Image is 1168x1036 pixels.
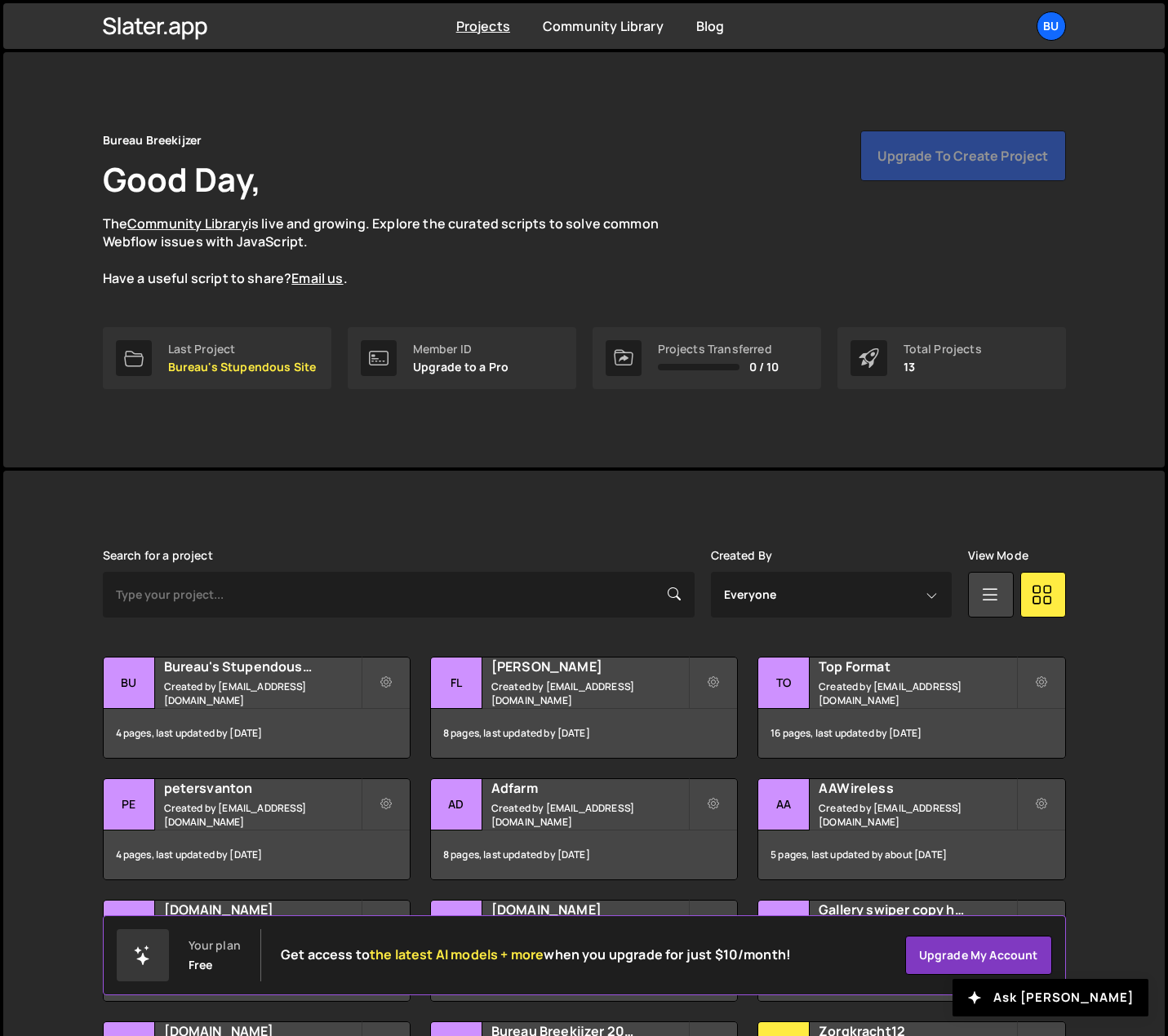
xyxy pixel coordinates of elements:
div: Total Projects [904,343,982,356]
h2: Gallery swiper copy huurper [819,901,1015,919]
div: Projects Transferred [658,343,779,356]
a: Projects [456,17,510,35]
h2: petersvanton [164,779,361,797]
div: Ga [758,901,810,952]
div: Ad [431,779,482,830]
input: Type your project... [103,572,695,618]
h2: Top Format [819,657,1015,675]
small: Created by [EMAIL_ADDRESS][DOMAIN_NAME] [164,801,361,829]
div: Gi [104,901,155,952]
div: pe [104,779,155,830]
div: 8 pages, last updated by [DATE] [431,830,737,879]
div: 8 pages, last updated by [DATE] [431,709,737,758]
a: Community Library [127,215,248,232]
div: Your plan [189,939,241,952]
label: Search for a project [103,549,213,562]
span: the latest AI models + more [370,945,544,963]
small: Created by [EMAIL_ADDRESS][DOMAIN_NAME] [491,680,688,707]
label: Created By [711,549,773,562]
div: 4 pages, last updated by [DATE] [104,830,410,879]
p: The is live and growing. Explore the curated scripts to solve common Webflow issues with JavaScri... [103,215,691,288]
h2: Adfarm [491,779,688,797]
small: Created by [EMAIL_ADDRESS][DOMAIN_NAME] [819,680,1015,707]
div: Last Project [168,343,317,356]
div: 4 pages, last updated by [DATE] [104,709,410,758]
div: Bu [104,657,155,709]
h2: Get access to when you upgrade for just $10/month! [281,947,791,963]
span: 0 / 10 [749,361,779,374]
a: Hu [DOMAIN_NAME] Created by [EMAIL_ADDRESS][DOMAIN_NAME] 6 pages, last updated by [DATE] [430,900,738,1002]
a: Blog [696,17,725,35]
a: Ga Gallery swiper copy huurper Created by [EMAIL_ADDRESS][DOMAIN_NAME] 1 page, last updated by [D... [757,900,1065,1002]
p: Bureau's Stupendous Site [168,361,317,374]
div: To [758,657,810,709]
p: Upgrade to a Pro [413,361,509,374]
a: Bu [1037,11,1066,41]
label: View Mode [968,549,1028,562]
div: 5 pages, last updated by about [DATE] [758,830,1064,879]
a: Ad Adfarm Created by [EMAIL_ADDRESS][DOMAIN_NAME] 8 pages, last updated by [DATE] [430,778,738,880]
small: Created by [EMAIL_ADDRESS][DOMAIN_NAME] [164,680,361,707]
a: Community Library [543,17,664,35]
a: Fl [PERSON_NAME] Created by [EMAIL_ADDRESS][DOMAIN_NAME] 8 pages, last updated by [DATE] [430,657,738,759]
a: Upgrade my account [905,936,1052,975]
h2: [PERSON_NAME] [491,657,688,675]
small: Created by [EMAIL_ADDRESS][DOMAIN_NAME] [491,801,688,829]
a: Bu Bureau's Stupendous Site Created by [EMAIL_ADDRESS][DOMAIN_NAME] 4 pages, last updated by [DATE] [103,657,411,759]
div: AA [758,779,810,830]
a: pe petersvanton Created by [EMAIL_ADDRESS][DOMAIN_NAME] 4 pages, last updated by [DATE] [103,778,411,880]
a: AA AAWireless Created by [EMAIL_ADDRESS][DOMAIN_NAME] 5 pages, last updated by about [DATE] [757,778,1065,880]
div: 16 pages, last updated by [DATE] [758,709,1064,758]
h2: AAWireless [819,779,1015,797]
div: Member ID [413,343,509,356]
h2: [DOMAIN_NAME] [164,901,361,919]
p: 13 [904,361,982,374]
small: Created by [EMAIL_ADDRESS][DOMAIN_NAME] [819,801,1015,829]
div: Bureau Breekijzer [103,131,202,150]
button: Ask [PERSON_NAME] [953,979,1148,1016]
h2: Bureau's Stupendous Site [164,657,361,675]
div: Fl [431,657,482,709]
a: Email us [291,269,343,287]
a: Gi [DOMAIN_NAME] Created by [EMAIL_ADDRESS][DOMAIN_NAME] 7 pages, last updated by [DATE] [103,900,411,1002]
div: Hu [431,901,482,952]
div: Free [189,959,213,972]
h1: Good Day, [103,157,261,201]
h2: [DOMAIN_NAME] [491,901,688,919]
a: Last Project Bureau's Stupendous Site [103,327,331,389]
a: To Top Format Created by [EMAIL_ADDRESS][DOMAIN_NAME] 16 pages, last updated by [DATE] [757,657,1065,759]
